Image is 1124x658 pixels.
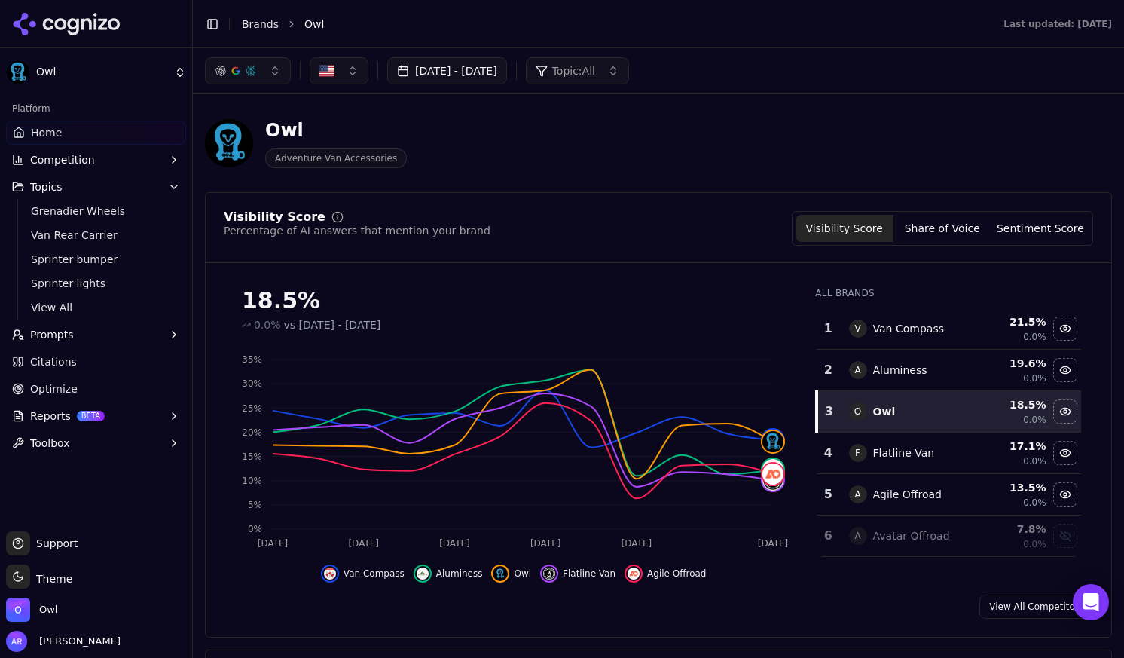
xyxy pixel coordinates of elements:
[1023,538,1046,550] span: 0.0%
[979,397,1046,412] div: 18.5 %
[979,314,1046,329] div: 21.5 %
[242,378,262,389] tspan: 30%
[436,568,483,580] span: Aluminess
[1053,441,1077,465] button: Hide flatline van data
[25,249,168,270] a: Sprinter bumper
[873,404,896,419] div: Owl
[30,436,70,451] span: Toolbox
[30,179,63,194] span: Topics
[6,121,186,145] a: Home
[6,175,186,199] button: Topics
[563,568,615,580] span: Flatline Van
[439,538,470,549] tspan: [DATE]
[6,148,186,172] button: Competition
[849,361,867,379] span: A
[762,459,783,480] img: aluminess
[625,565,706,583] button: Hide agile offroad data
[647,568,706,580] span: Agile Offroad
[224,211,325,223] div: Visibility Score
[224,223,490,238] div: Percentage of AI answers that mention your brand
[6,404,186,428] button: ReportsBETA
[265,148,407,168] span: Adventure Van Accessories
[248,524,262,534] tspan: 0%
[758,538,789,549] tspan: [DATE]
[6,60,30,84] img: Owl
[1053,317,1077,341] button: Hide van compass data
[242,354,262,365] tspan: 35%
[348,538,379,549] tspan: [DATE]
[258,538,289,549] tspan: [DATE]
[77,411,105,421] span: BETA
[25,273,168,294] a: Sprinter lights
[849,402,867,421] span: O
[762,431,783,452] img: owl
[817,516,1081,557] tr: 6AAvatar Offroad7.8%0.0%Show avatar offroad data
[36,66,168,79] span: Owl
[31,276,162,291] span: Sprinter lights
[6,598,30,622] img: Owl
[31,252,162,267] span: Sprinter bumper
[6,377,186,401] a: Optimize
[622,538,652,549] tspan: [DATE]
[491,565,531,583] button: Hide owl data
[1003,18,1112,30] div: Last updated: [DATE]
[817,308,1081,350] tr: 1VVan Compass21.5%0.0%Hide van compass data
[979,480,1046,495] div: 13.5 %
[30,381,78,396] span: Optimize
[979,595,1093,619] a: View All Competitors
[242,17,973,32] nav: breadcrumb
[304,17,324,32] span: Owl
[817,350,1081,391] tr: 2AAluminess19.6%0.0%Hide aluminess data
[540,565,615,583] button: Hide flatline van data
[25,200,168,222] a: Grenadier Wheels
[319,63,334,78] img: United States
[1053,482,1077,507] button: Hide agile offroad data
[30,354,77,369] span: Citations
[31,228,162,243] span: Van Rear Carrier
[762,464,783,485] img: agile offroad
[1053,358,1077,382] button: Hide aluminess data
[248,500,262,510] tspan: 5%
[242,18,279,30] a: Brands
[796,215,893,242] button: Visibility Score
[25,297,168,318] a: View All
[823,527,833,545] div: 6
[873,528,950,543] div: Avatar Offroad
[823,320,833,338] div: 1
[242,476,262,486] tspan: 10%
[849,527,867,545] span: A
[30,409,71,424] span: Reports
[1023,497,1046,509] span: 0.0%
[979,356,1046,371] div: 19.6 %
[823,361,833,379] div: 2
[873,445,935,461] div: Flatline Van
[893,215,991,242] button: Share of Voice
[242,287,785,314] div: 18.5%
[6,598,57,622] button: Open organization switcher
[324,568,336,580] img: van compass
[30,536,78,551] span: Support
[284,317,381,332] span: vs [DATE] - [DATE]
[823,444,833,462] div: 4
[242,427,262,438] tspan: 20%
[387,57,507,84] button: [DATE] - [DATE]
[6,631,27,652] img: Adam Raper
[823,485,833,503] div: 5
[817,433,1081,474] tr: 4FFlatline Van17.1%0.0%Hide flatline van data
[849,485,867,503] span: A
[265,118,407,142] div: Owl
[979,522,1046,537] div: 7.8 %
[31,300,162,315] span: View All
[873,487,942,502] div: Agile Offroad
[514,568,531,580] span: Owl
[321,565,405,583] button: Hide van compass data
[344,568,405,580] span: Van Compass
[494,568,506,580] img: owl
[815,287,1081,299] div: All Brands
[530,538,561,549] tspan: [DATE]
[25,225,168,246] a: Van Rear Carrier
[242,451,262,462] tspan: 15%
[6,96,186,121] div: Platform
[31,204,162,219] span: Grenadier Wheels
[979,439,1046,454] div: 17.1 %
